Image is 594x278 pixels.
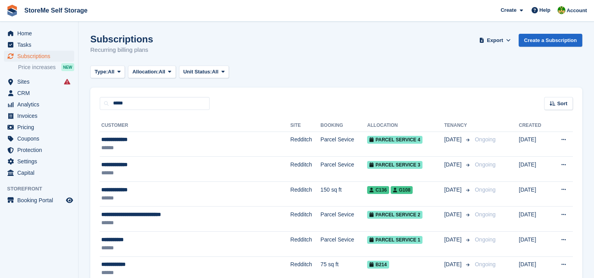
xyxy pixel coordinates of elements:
[18,64,56,71] span: Price increases
[183,68,212,76] span: Unit Status:
[475,136,495,143] span: Ongoing
[367,119,444,132] th: Allocation
[128,66,176,79] button: Allocation: All
[21,4,91,17] a: StoreMe Self Storage
[4,76,74,87] a: menu
[475,161,495,168] span: Ongoing
[17,144,64,155] span: Protection
[475,211,495,218] span: Ongoing
[179,66,229,79] button: Unit Status: All
[4,88,74,99] a: menu
[519,207,550,232] td: [DATE]
[95,68,108,76] span: Type:
[290,132,320,157] td: Redditch
[367,186,389,194] span: C136
[17,133,64,144] span: Coupons
[290,232,320,257] td: Redditch
[61,63,74,71] div: NEW
[17,39,64,50] span: Tasks
[567,7,587,15] span: Account
[100,119,290,132] th: Customer
[18,63,74,71] a: Price increases NEW
[519,157,550,182] td: [DATE]
[17,195,64,206] span: Booking Portal
[212,68,219,76] span: All
[4,133,74,144] a: menu
[4,144,74,155] a: menu
[17,156,64,167] span: Settings
[65,196,74,205] a: Preview store
[4,122,74,133] a: menu
[519,232,550,257] td: [DATE]
[17,28,64,39] span: Home
[444,161,463,169] span: [DATE]
[475,187,495,193] span: Ongoing
[557,6,565,14] img: StorMe
[367,161,422,169] span: Parcel Service 3
[4,99,74,110] a: menu
[4,167,74,178] a: menu
[4,110,74,121] a: menu
[17,51,64,62] span: Subscriptions
[391,186,413,194] span: G108
[501,6,516,14] span: Create
[17,88,64,99] span: CRM
[519,181,550,207] td: [DATE]
[90,46,153,55] p: Recurring billing plans
[290,181,320,207] td: Redditch
[4,28,74,39] a: menu
[487,37,503,44] span: Export
[4,51,74,62] a: menu
[6,5,18,16] img: stora-icon-8386f47178a22dfd0bd8f6a31ec36ba5ce8667c1dd55bd0f319d3a0aa187defe.svg
[444,186,463,194] span: [DATE]
[444,236,463,244] span: [DATE]
[320,181,367,207] td: 150 sq ft
[320,207,367,232] td: Parcel Sevice
[367,261,389,269] span: B214
[444,260,463,269] span: [DATE]
[4,39,74,50] a: menu
[320,132,367,157] td: Parcel Sevice
[4,195,74,206] a: menu
[539,6,550,14] span: Help
[17,99,64,110] span: Analytics
[90,34,153,44] h1: Subscriptions
[132,68,159,76] span: Allocation:
[159,68,165,76] span: All
[475,261,495,267] span: Ongoing
[290,207,320,232] td: Redditch
[478,34,512,47] button: Export
[367,211,422,219] span: Parcel Service 2
[290,119,320,132] th: Site
[290,157,320,182] td: Redditch
[320,119,367,132] th: Booking
[17,122,64,133] span: Pricing
[475,236,495,243] span: Ongoing
[7,185,78,193] span: Storefront
[519,34,582,47] a: Create a Subscription
[108,68,115,76] span: All
[519,119,550,132] th: Created
[519,132,550,157] td: [DATE]
[90,66,125,79] button: Type: All
[64,79,70,85] i: Smart entry sync failures have occurred
[17,110,64,121] span: Invoices
[17,76,64,87] span: Sites
[444,135,463,144] span: [DATE]
[4,156,74,167] a: menu
[557,100,567,108] span: Sort
[320,157,367,182] td: Parcel Sevice
[320,232,367,257] td: Parcel Sevice
[17,167,64,178] span: Capital
[367,136,422,144] span: Parcel Service 4
[367,236,422,244] span: Parcel Service 1
[444,119,472,132] th: Tenancy
[444,210,463,219] span: [DATE]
